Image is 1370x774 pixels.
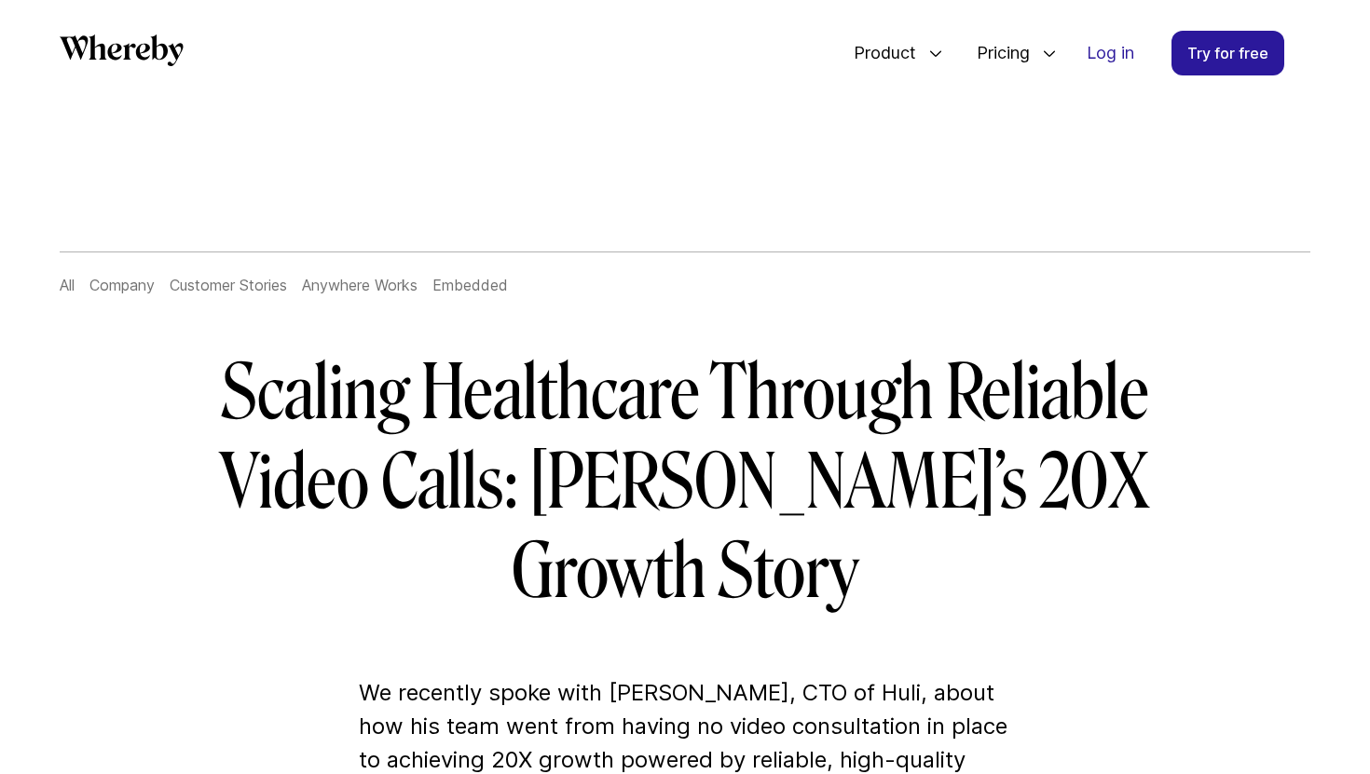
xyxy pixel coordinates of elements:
[1171,31,1284,75] a: Try for free
[170,276,287,294] a: Customer Stories
[148,348,1222,617] h1: Scaling Healthcare Through Reliable Video Calls: [PERSON_NAME]’s 20X Growth Story
[60,276,75,294] a: All
[835,22,921,84] span: Product
[60,34,184,66] svg: Whereby
[302,276,418,294] a: Anywhere Works
[432,276,508,294] a: Embedded
[89,276,155,294] a: Company
[1072,32,1149,75] a: Log in
[958,22,1034,84] span: Pricing
[60,34,184,73] a: Whereby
